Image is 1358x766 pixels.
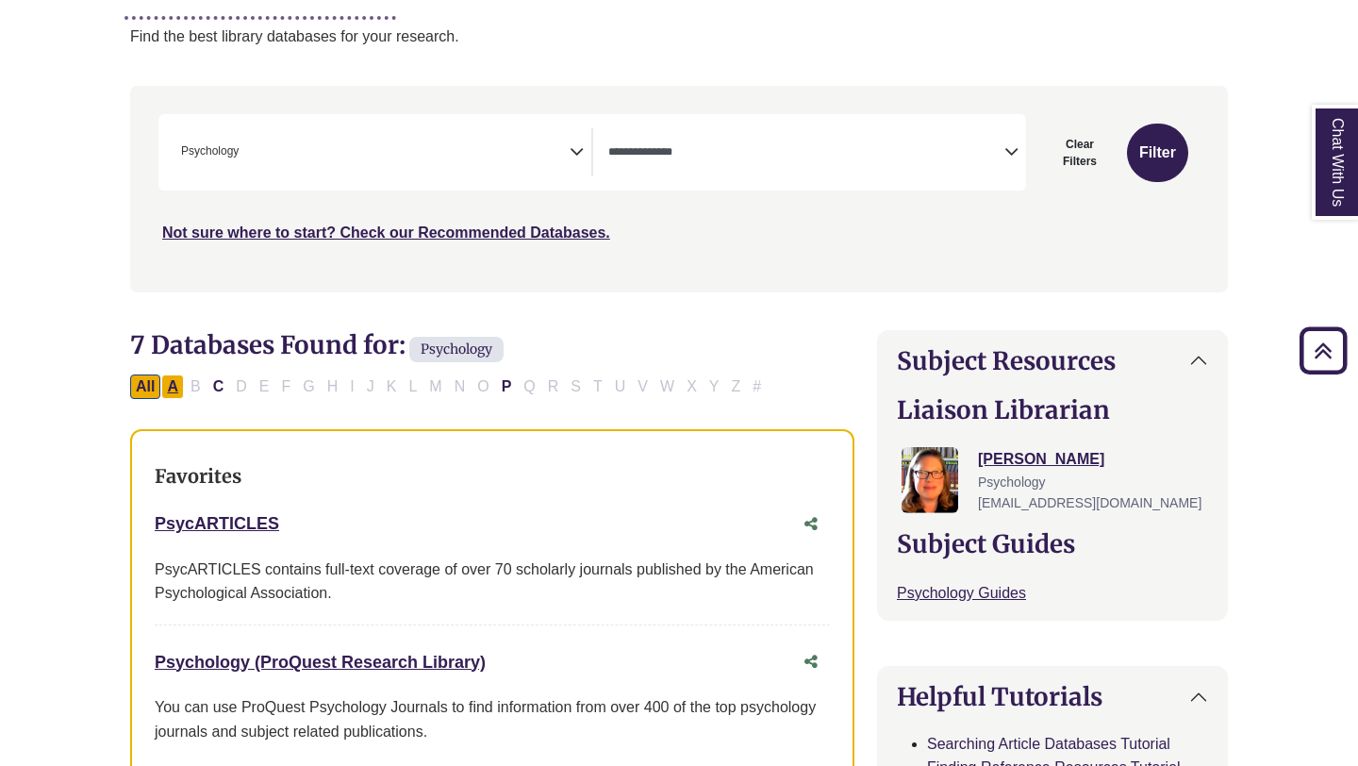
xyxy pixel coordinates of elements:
a: Searching Article Databases Tutorial [927,736,1170,752]
button: Subject Resources [878,331,1227,391]
p: You can use ProQuest Psychology Journals to find information from over 400 of the top psychology ... [155,695,830,743]
button: Submit for Search Results [1127,124,1188,182]
img: Jessica Moore [902,447,958,513]
span: Psychology [181,142,239,160]
button: Filter Results A [161,375,184,399]
textarea: Search [242,146,251,161]
h2: Liaison Librarian [897,395,1208,425]
nav: Search filters [130,86,1228,291]
p: Find the best library databases for your research. [130,25,1228,49]
div: PsycARTICLES contains full-text coverage of over 70 scholarly journals published by the American ... [155,558,830,606]
button: Share this database [792,507,830,542]
a: PsycARTICLES [155,514,279,533]
li: Psychology [174,142,239,160]
a: [PERSON_NAME] [978,451,1104,467]
button: Filter Results P [496,375,518,399]
a: Back to Top [1293,338,1353,363]
h2: Subject Guides [897,529,1208,558]
div: Alpha-list to filter by first letter of database name [130,377,769,393]
a: Psychology Guides [897,585,1026,601]
button: Share this database [792,644,830,680]
h3: Favorites [155,465,830,488]
a: Psychology (ProQuest Research Library) [155,653,486,672]
span: [EMAIL_ADDRESS][DOMAIN_NAME] [978,495,1201,510]
span: 7 Databases Found for: [130,329,406,360]
button: Filter Results C [207,375,230,399]
span: Psychology [978,475,1046,490]
button: Clear Filters [1037,124,1122,182]
textarea: Search [608,146,1004,161]
a: Not sure where to start? Check our Recommended Databases. [162,225,610,241]
button: Helpful Tutorials [878,667,1227,726]
span: Psychology [409,337,504,362]
button: All [130,375,160,399]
